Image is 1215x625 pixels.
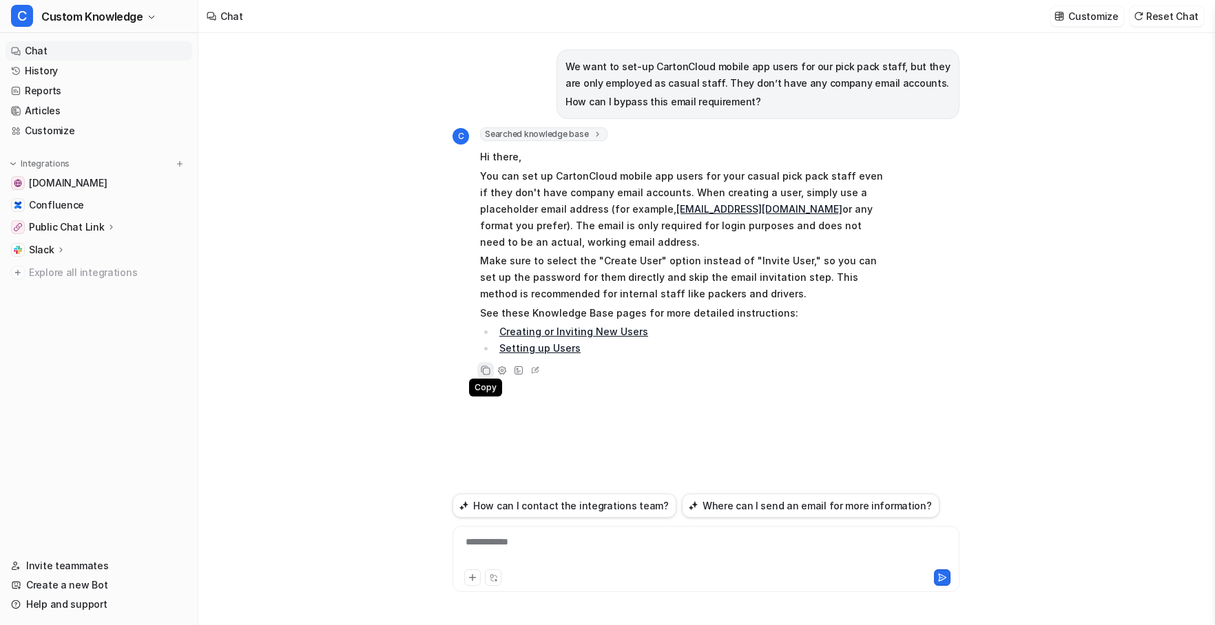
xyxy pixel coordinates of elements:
button: Reset Chat [1130,6,1204,26]
span: C [11,5,33,27]
p: Slack [29,243,54,257]
button: Where can I send an email for more information? [682,494,939,518]
span: [DOMAIN_NAME] [29,176,107,190]
button: Integrations [6,157,74,171]
a: help.cartoncloud.com[DOMAIN_NAME] [6,173,192,193]
a: Reports [6,81,192,100]
p: Hi there, [480,149,883,165]
img: help.cartoncloud.com [14,179,22,187]
a: Setting up Users [499,342,581,354]
p: See these Knowledge Base pages for more detailed instructions: [480,305,883,321]
img: explore all integrations [11,266,25,279]
button: Customize [1050,6,1123,26]
span: C [453,128,469,145]
span: Custom Knowledge [41,7,143,26]
img: Confluence [14,201,22,209]
p: Integrations [21,158,70,169]
span: Confluence [29,198,84,212]
span: Explore all integrations [29,262,187,284]
p: Make sure to select the "Create User" option instead of "Invite User," so you can set up the pass... [480,253,883,302]
p: You can set up CartonCloud mobile app users for your casual pick pack staff even if they don't ha... [480,168,883,251]
img: expand menu [8,159,18,169]
span: Copy [469,379,501,396]
a: ConfluenceConfluence [6,195,192,215]
a: Invite teammates [6,556,192,575]
img: Slack [14,246,22,254]
a: Help and support [6,595,192,614]
img: reset [1134,11,1143,21]
a: Customize [6,121,192,140]
a: Creating or Inviting New Users [499,326,648,337]
img: customize [1055,11,1064,21]
button: How can I contact the integrations team? [453,494,676,518]
a: Explore all integrations [6,263,192,282]
img: menu_add.svg [175,159,185,169]
a: Chat [6,41,192,61]
p: Public Chat Link [29,220,105,234]
a: Create a new Bot [6,575,192,595]
div: Chat [220,9,243,23]
p: How can I bypass this email requirement? [565,94,951,110]
a: [EMAIL_ADDRESS][DOMAIN_NAME] [676,203,842,215]
span: Searched knowledge base [480,127,607,141]
p: Customize [1068,9,1118,23]
p: We want to set-up CartonCloud mobile app users for our pick pack staff, but they are only employe... [565,59,951,92]
a: Articles [6,101,192,120]
a: History [6,61,192,81]
img: Public Chat Link [14,223,22,231]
